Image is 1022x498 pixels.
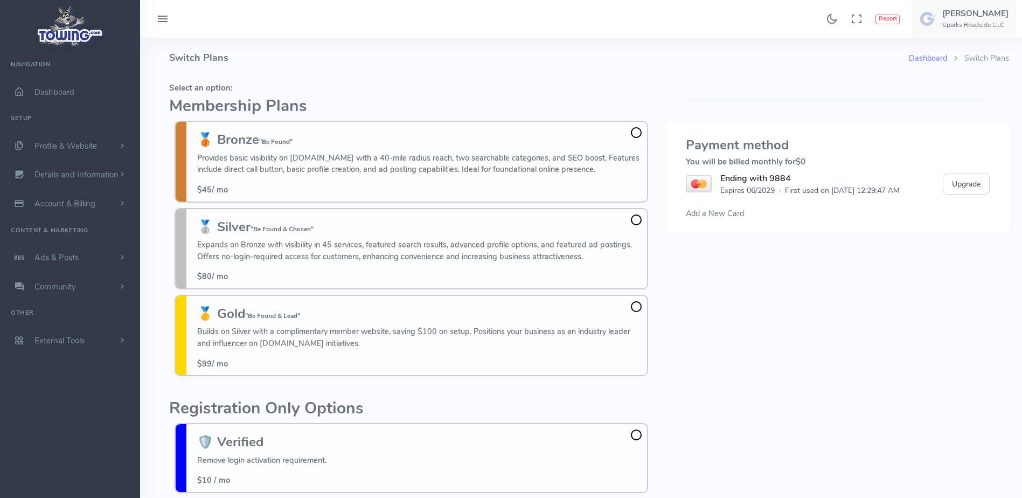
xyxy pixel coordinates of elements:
p: Remove login activation requirement. [197,455,326,467]
span: / mo [197,271,228,282]
img: user-image [920,10,937,27]
span: External Tools [34,335,85,346]
h3: 🥈 Silver [197,220,642,234]
span: $0 [796,156,805,167]
small: "Be Found & Chosen" [251,225,314,233]
span: First used on [DATE] 12:29:47 AM [785,185,900,196]
h3: 🥇 Gold [197,307,642,321]
small: "Be Found & Lead" [245,312,300,320]
button: Report [875,15,900,24]
h3: 🥉 Bronze [197,133,642,147]
li: Switch Plans [947,53,1009,65]
img: MASTER_CARD [686,175,711,192]
span: $10 / mo [197,475,230,486]
span: Account & Billing [34,198,95,209]
h5: [PERSON_NAME] [942,9,1009,18]
span: Ads & Posts [34,252,79,263]
p: Provides basic visibility on [DOMAIN_NAME] with a 40-mile radius reach, two searchable categories... [197,153,642,176]
h3: Payment method [686,138,990,152]
div: Ending with 9884 [720,172,900,185]
p: Expands on Bronze with visibility in 45 services, featured search results, advanced profile optio... [197,239,642,262]
span: $80 [197,271,212,282]
h5: Select an option: [169,84,653,92]
span: Dashboard [34,87,74,98]
span: · [779,185,781,196]
span: / mo [197,184,228,195]
h2: Membership Plans [169,98,653,115]
span: $45 [197,184,212,195]
span: Details and Information [34,170,119,181]
span: Add a New Card [686,208,744,219]
img: logo [34,3,107,49]
span: Community [34,281,76,292]
h3: 🛡️ Verified [197,435,326,449]
h6: Sparks Roadside LLC [942,22,1009,29]
a: Dashboard [909,53,947,64]
h5: You will be billed monthly for [686,157,990,166]
span: Expires 06/2029 [720,185,775,196]
small: "Be Found" [259,137,293,146]
button: Upgrade [943,174,990,195]
span: / mo [197,358,228,369]
p: Builds on Silver with a complimentary member website, saving $100 on setup. Positions your busine... [197,326,642,349]
span: $99 [197,358,212,369]
h2: Registration Only Options [169,400,653,418]
span: Profile & Website [34,141,97,151]
h4: Switch Plans [169,38,909,78]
